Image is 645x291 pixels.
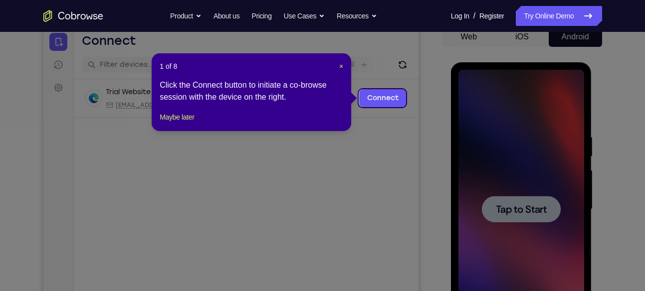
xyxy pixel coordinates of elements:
[198,33,229,43] label: demo_id
[339,61,343,71] button: Close Tour
[516,6,602,26] a: Try Online Demo
[293,33,311,43] label: Email
[111,61,137,69] div: Online
[251,6,271,26] a: Pricing
[38,6,93,22] h1: Connect
[341,33,366,43] label: User ID
[43,10,103,22] a: Go to the home page
[31,134,110,160] button: Tap to Start
[451,6,469,26] a: Log In
[72,74,180,82] span: web@example.com
[214,6,239,26] a: About us
[30,52,375,91] div: Open device details
[351,30,367,46] button: Refresh
[473,10,475,22] span: /
[186,74,247,82] div: App
[160,61,177,71] span: 1 of 8
[170,6,202,26] button: Product
[284,6,325,26] button: Use Cases
[62,60,107,70] div: Trial Website
[337,6,377,26] button: Resources
[56,33,182,43] input: Filter devices...
[6,29,24,47] a: Sessions
[160,79,343,103] div: Click the Connect button to initiate a co-browse session with the device on the right.
[112,64,114,66] div: New devices found.
[6,52,24,70] a: Settings
[196,74,247,82] span: Cobrowse demo
[316,62,363,80] a: Connect
[62,74,180,82] div: Email
[45,142,96,152] span: Tap to Start
[160,111,194,123] button: Maybe later
[253,74,279,82] span: +11 more
[6,6,24,24] a: Connect
[339,62,343,70] span: ×
[479,6,504,26] a: Register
